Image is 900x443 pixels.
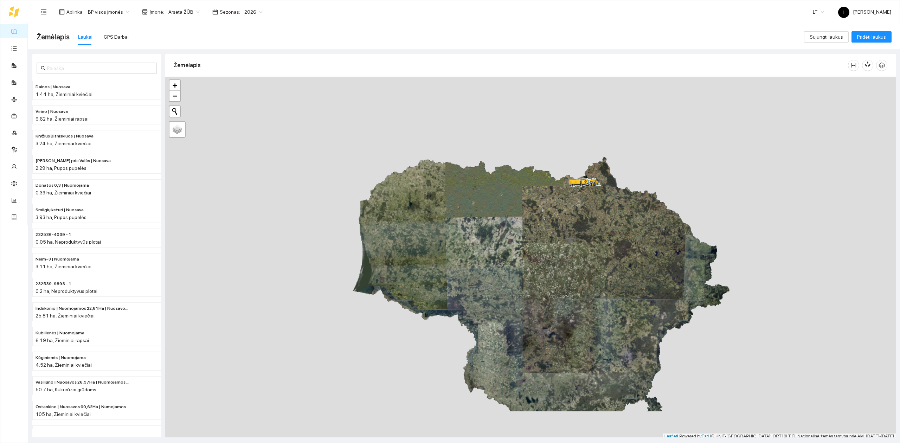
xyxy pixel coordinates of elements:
span: 3.93 ha, Pupos pupelės [36,214,86,220]
span: Donatos 0,3 | Nuomojama [36,182,89,189]
span: menu-unfold [40,9,47,15]
span: Pridėti laukus [857,33,886,41]
span: 25.81 ha, Žieminiai kviečiai [36,313,95,319]
a: Layers [169,122,185,137]
span: LT [813,7,824,17]
span: Kryžius Bitniškiuos | Nuosava [36,133,94,140]
span: 50.7 ha, Kukurūzai grūdams [36,387,96,392]
button: Initiate a new search [169,106,180,117]
button: menu-unfold [37,5,51,19]
span: 105 ha, Žieminiai kviečiai [36,411,91,417]
span: layout [59,9,65,15]
span: 1.44 ha, Žieminiai kviečiai [36,91,92,97]
span: calendar [212,9,218,15]
span: 3.11 ha, Žieminiai kviečiai [36,264,91,269]
span: Rolando prie Valės | Nuosava [36,158,111,164]
span: BP visos įmonės [88,7,129,17]
input: Paieška [47,64,153,72]
span: Kubilienės | Nuomojama [36,330,84,336]
span: Indrikonio | Nuomojamos 22,81Ha | Nuosavos 3,00 Ha [36,305,130,312]
button: Sujungti laukus [804,31,849,43]
span: Sezonas : [220,8,240,16]
span: 3.24 ha, Žieminiai kviečiai [36,141,91,146]
div: GPS Darbai [104,33,129,41]
span: Ostankino | Nuosavos 60,62Ha | Numojamos 44,38Ha [36,404,130,410]
span: Neim-3 | Nuomojama [36,256,79,263]
span: Už kapelių | Nuosava [36,428,104,435]
span: 6.19 ha, Žieminiai rapsai [36,338,89,343]
span: [PERSON_NAME] [838,9,891,15]
a: Zoom out [169,91,180,101]
span: 0.33 ha, Žieminiai kviečiai [36,190,91,195]
span: Įmonė : [149,8,164,16]
span: 232539-9893 - 1 [36,281,71,287]
span: shop [142,9,148,15]
span: 232536-4039 - 1 [36,231,71,238]
a: Esri [702,434,709,439]
a: Pridėti laukus [851,34,892,40]
span: 0.2 ha, Neproduktyvūs plotai [36,288,97,294]
span: 4.52 ha, Žieminiai kviečiai [36,362,92,368]
span: 0.05 ha, Neproduktyvūs plotai [36,239,101,245]
span: Kūginienės | Nuomojama [36,354,86,361]
div: Laukai [78,33,92,41]
span: Sujungti laukus [810,33,843,41]
div: Žemėlapis [174,55,848,75]
span: + [173,81,177,90]
span: | [710,434,711,439]
span: Aplinka : [66,8,84,16]
span: Virino | Nuosava [36,108,68,115]
span: 2026 [244,7,263,17]
span: search [41,66,46,71]
span: L [843,7,845,18]
button: column-width [848,60,859,71]
span: 9.62 ha, Žieminiai rapsai [36,116,89,122]
span: Smilgių keturi | Nuosava [36,207,84,213]
a: Leaflet [664,434,677,439]
span: 2.29 ha, Pupos pupelės [36,165,86,171]
span: column-width [848,63,859,68]
span: Žemėlapis [37,31,70,43]
span: Arsėta ŽŪB [168,7,200,17]
a: Zoom in [169,80,180,91]
span: − [173,91,177,100]
span: Dainos | Nuosava [36,84,70,90]
a: Sujungti laukus [804,34,849,40]
button: Pridėti laukus [851,31,892,43]
div: | Powered by © HNIT-[GEOGRAPHIC_DATA]; ORT10LT ©, Nacionalinė žemės tarnyba prie AM, [DATE]-[DATE] [663,434,896,439]
span: Vasiliūno | Nuosavos 26,57Ha | Nuomojamos 24,15Ha [36,379,130,386]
